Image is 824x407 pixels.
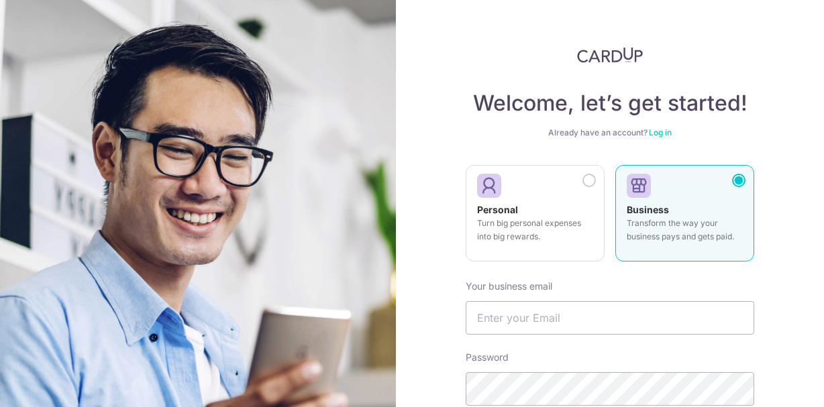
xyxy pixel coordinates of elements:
[466,351,509,364] label: Password
[466,280,552,293] label: Your business email
[477,204,518,215] strong: Personal
[577,47,643,63] img: CardUp Logo
[477,217,593,243] p: Turn big personal expenses into big rewards.
[627,217,743,243] p: Transform the way your business pays and gets paid.
[649,127,672,137] a: Log in
[466,90,754,117] h4: Welcome, let’s get started!
[466,165,605,270] a: Personal Turn big personal expenses into big rewards.
[466,301,754,335] input: Enter your Email
[627,204,669,215] strong: Business
[615,165,754,270] a: Business Transform the way your business pays and gets paid.
[466,127,754,138] div: Already have an account?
